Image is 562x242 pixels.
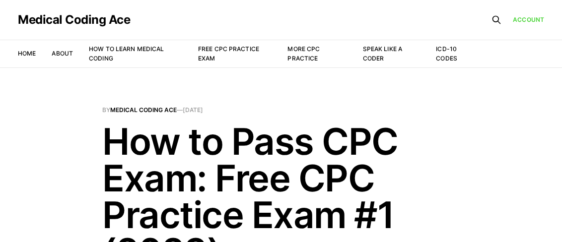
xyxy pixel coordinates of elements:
[287,45,320,62] a: More CPC Practice
[183,106,203,114] time: [DATE]
[436,45,457,62] a: ICD-10 Codes
[513,15,544,24] a: Account
[198,45,259,62] a: Free CPC Practice Exam
[18,50,36,57] a: Home
[102,107,460,113] span: By —
[52,50,73,57] a: About
[89,45,164,62] a: How to Learn Medical Coding
[363,45,402,62] a: Speak Like a Coder
[110,106,177,114] a: Medical Coding Ace
[18,14,130,26] a: Medical Coding Ace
